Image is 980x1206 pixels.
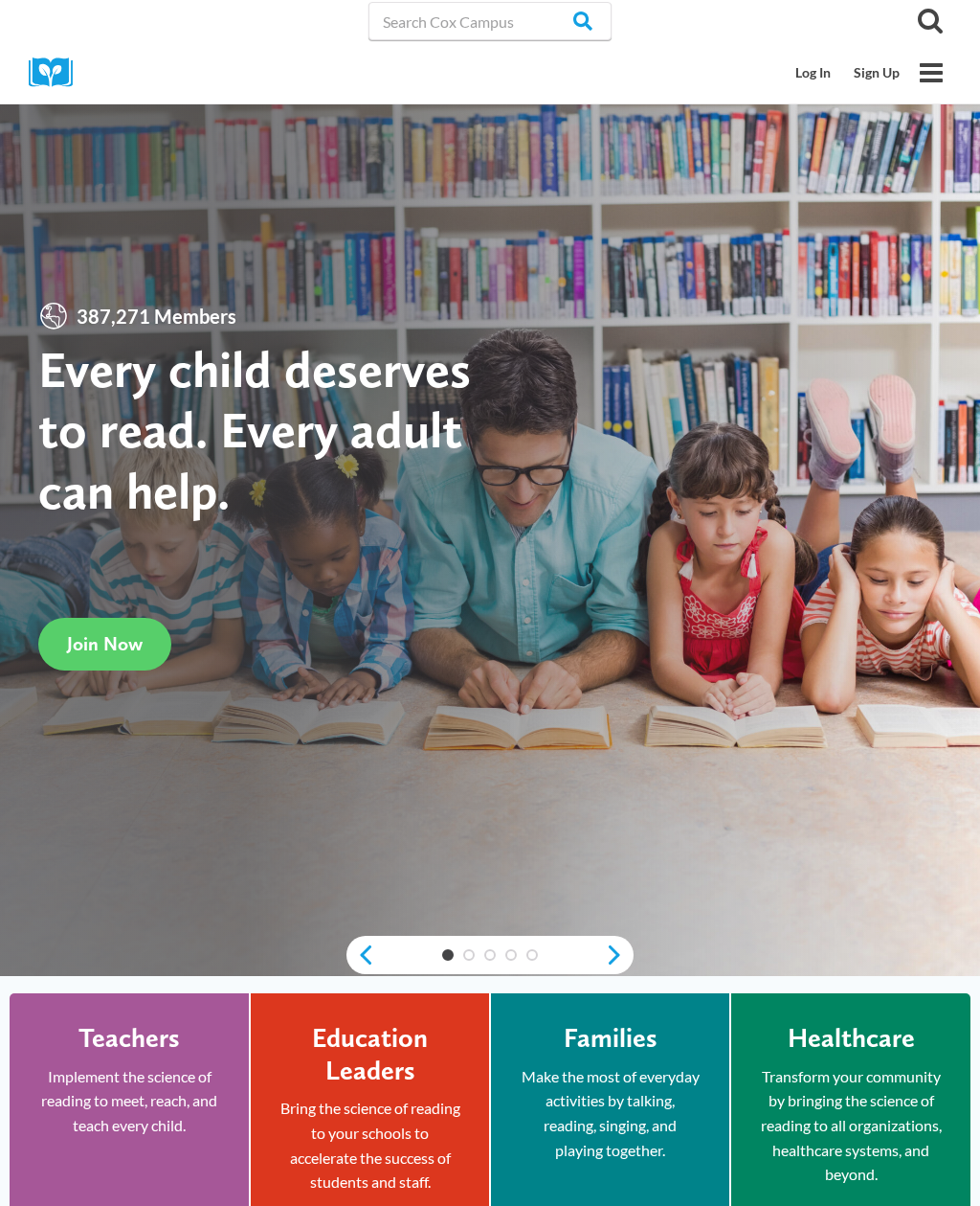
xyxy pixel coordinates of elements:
[368,2,612,40] input: Search Cox Campus
[442,949,454,961] a: 1
[784,55,842,91] a: Log In
[38,338,471,521] strong: Every child deserves to read. Every adult can help.
[505,949,517,961] a: 4
[520,1064,701,1162] p: Make the most of everyday activities by talking, reading, singing, and playing together.
[842,55,911,91] a: Sign Up
[279,1022,460,1086] h4: Education Leaders
[605,944,634,967] a: next
[911,53,951,93] button: Open menu
[67,632,143,655] span: Join Now
[564,1022,657,1055] h4: Families
[784,55,911,91] nav: Secondary Mobile Navigation
[279,1096,460,1194] p: Bring the science of reading to your schools to accelerate the success of students and staff.
[788,1022,915,1055] h4: Healthcare
[526,949,538,961] a: 5
[29,57,86,87] img: Cox Campus
[38,618,171,671] a: Join Now
[346,944,375,967] a: previous
[463,949,475,961] a: 2
[346,936,634,974] div: content slider buttons
[38,1064,220,1138] p: Implement the science of reading to meet, reach, and teach every child.
[760,1064,942,1187] p: Transform your community by bringing the science of reading to all organizations, healthcare syst...
[69,301,244,331] span: 387,271 Members
[484,949,496,961] a: 3
[78,1022,180,1055] h4: Teachers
